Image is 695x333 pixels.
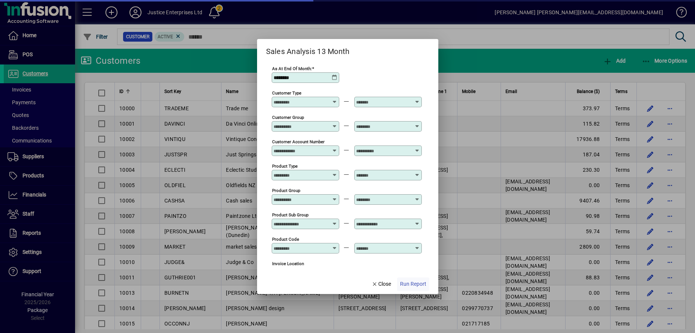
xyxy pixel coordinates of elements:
[272,66,312,71] mat-label: As at end of month:
[272,139,325,144] mat-label: Customer Account Number
[272,163,298,169] mat-label: Product Type
[272,237,299,242] mat-label: Product Code
[369,277,394,291] button: Close
[272,261,304,266] mat-label: Invoice location
[272,188,300,193] mat-label: Product Group
[272,90,301,96] mat-label: Customer Type
[400,280,426,288] span: Run Report
[397,277,429,291] button: Run Report
[372,280,391,288] span: Close
[272,212,308,217] mat-label: Product Sub Group
[257,39,359,57] h2: Sales Analysis 13 Month
[272,115,304,120] mat-label: Customer Group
